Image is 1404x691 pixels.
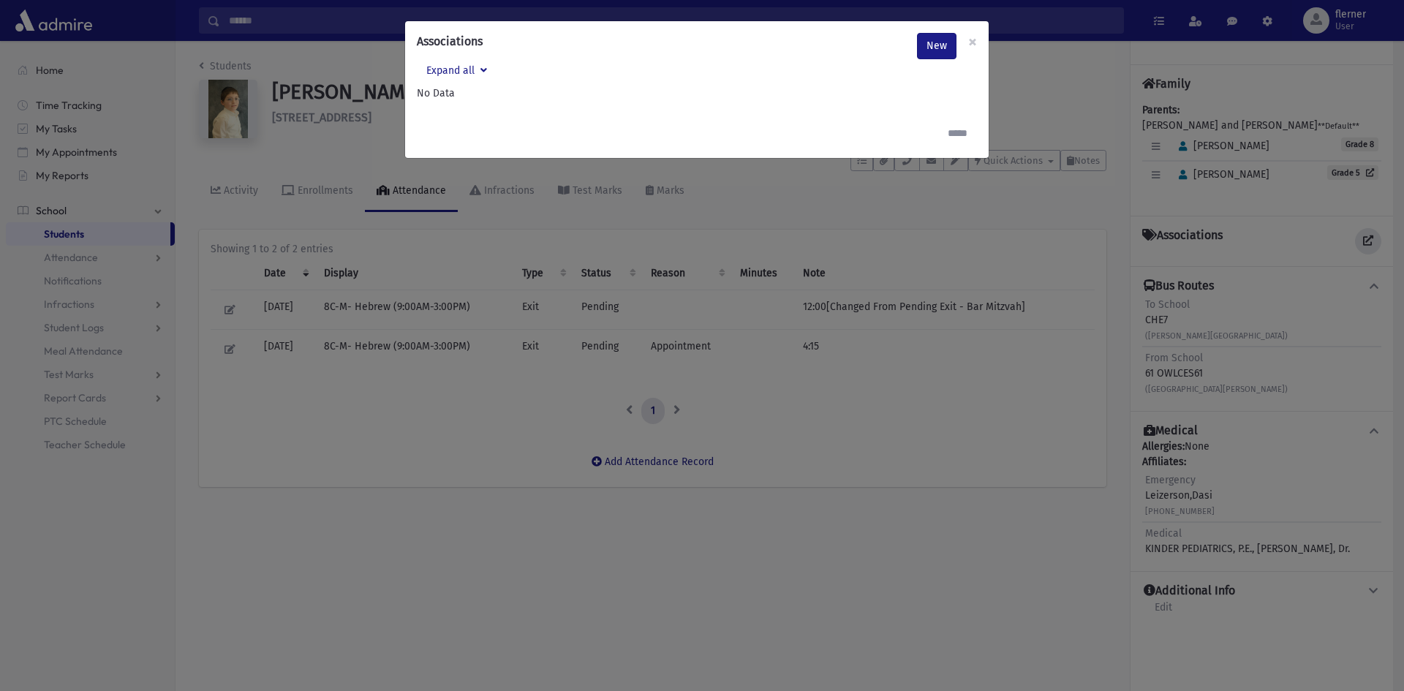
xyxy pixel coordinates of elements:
[968,31,977,52] span: ×
[417,86,977,101] label: No Data
[956,21,989,62] button: Close
[417,59,497,86] button: Expand all
[917,33,956,59] a: New
[417,33,483,50] h6: Associations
